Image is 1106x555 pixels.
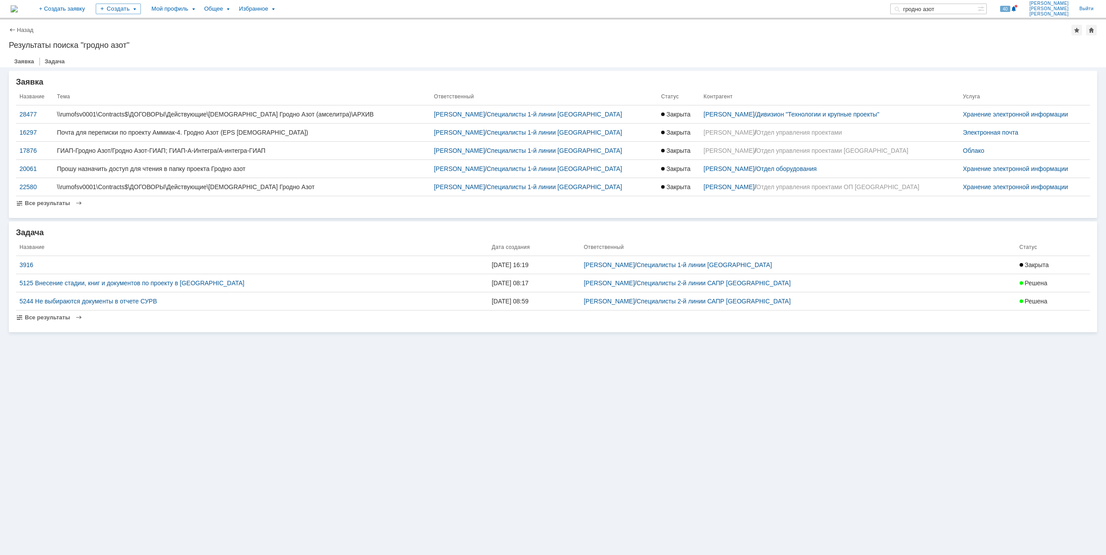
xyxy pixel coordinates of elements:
[661,147,690,154] span: Закрыта
[704,183,956,190] div: /
[636,261,772,268] a: Специалисты 1-й линии [GEOGRAPHIC_DATA]
[959,88,1090,105] th: Услуга
[487,111,622,118] a: Специалисты 1-й линии [GEOGRAPHIC_DATA]
[1020,261,1049,268] span: Закрыта
[756,129,842,136] a: Отдел управления проектами
[19,261,485,268] div: 3916
[9,55,39,68] a: Заявка
[1016,239,1090,256] th: Статус
[16,229,1090,237] div: Задача
[57,111,427,118] a: \\rumofsv0001\Contracts$\ДОГОВОРЫ\Действующие\[DEMOGRAPHIC_DATA] Гродно Азот (амселитра)\АРХИВ
[434,165,485,172] a: [PERSON_NAME]
[580,239,1016,256] th: Ответственный
[434,183,485,190] a: [PERSON_NAME]
[57,165,427,172] a: Прошу назначить доступ для чтения в папку проекта Гродно азот
[19,298,485,305] div: 5244 Не выбираются документы в отчете СУРВ
[16,88,53,105] th: Название
[756,111,880,118] a: Дивизион "Технологии и крупные проекты"
[492,279,577,287] a: [DATE] 08:17
[963,183,1068,190] a: Хранение электронной информации
[704,111,956,118] div: /
[704,111,755,118] a: [PERSON_NAME]
[57,129,427,136] div: Почта для переписки по проекту Аммиак-4. Гродно Азот (EPS [DEMOGRAPHIC_DATA])
[19,147,50,154] a: 17876
[487,183,622,190] a: Специалисты 1-й линии [GEOGRAPHIC_DATA]
[1000,6,1010,12] span: 40
[57,183,427,190] div: \\rumofsv0001\Contracts$\ДОГОВОРЫ\Действующие\[DEMOGRAPHIC_DATA] Гродно Азот
[1086,25,1097,35] div: Сделать домашней страницей
[704,129,956,136] div: /
[487,147,622,154] a: Специалисты 1-й линии [GEOGRAPHIC_DATA]
[1029,6,1069,12] span: [PERSON_NAME]
[636,279,791,287] a: Специалисты 2-й линии САПР [GEOGRAPHIC_DATA]
[661,183,690,190] span: Закрыта
[19,111,50,118] a: 28477
[487,165,622,172] a: Специалисты 1-й линии [GEOGRAPHIC_DATA]
[658,88,700,105] th: Статус
[963,111,1068,118] a: Хранение электронной информации
[53,88,430,105] th: Тема
[11,5,18,12] img: logo
[704,165,755,172] a: [PERSON_NAME]
[434,165,654,172] div: /
[704,129,755,136] a: [PERSON_NAME]
[756,147,908,154] a: Отдел управления проектами [GEOGRAPHIC_DATA]
[963,147,984,154] a: Облако
[661,183,697,190] a: Закрыта
[704,165,956,172] div: /
[756,183,919,190] a: Отдел управления проектами ОП [GEOGRAPHIC_DATA]
[661,165,690,172] span: Закрыта
[584,261,1012,268] div: /
[1020,261,1087,268] a: Закрыта
[488,239,580,256] th: Дата создания
[636,298,791,305] a: Специалисты 2-й линии САПР [GEOGRAPHIC_DATA]
[57,147,427,154] a: ГИАП-Гродно Азот/Гродно Азот-ГИАП; ГИАП-А-Интегра/А-интегра-ГИАП
[963,165,1068,172] a: Хранение электронной информации
[1029,1,1069,6] span: [PERSON_NAME]
[1020,298,1087,305] a: Решена
[584,279,635,287] a: [PERSON_NAME]
[977,4,986,12] span: Расширенный поиск
[700,88,959,105] th: Контрагент
[1020,279,1048,287] span: Решена
[434,129,485,136] a: [PERSON_NAME]
[434,111,654,118] div: /
[492,261,577,268] a: [DATE] 16:19
[19,183,50,190] a: 22580
[434,129,654,136] div: /
[16,78,1090,86] div: Заявка
[661,147,697,154] a: Закрыта
[661,165,697,172] a: Закрыта
[25,200,70,206] span: Все результаты
[434,147,654,154] div: /
[584,261,635,268] a: [PERSON_NAME]
[1029,12,1069,17] span: [PERSON_NAME]
[661,129,697,136] a: Закрыта
[430,88,658,105] th: Ответственный
[19,129,50,136] a: 16297
[1071,25,1082,35] div: Добавить в избранное
[19,279,485,287] a: 5125 Внесение стадии, книг и документов по проекту в [GEOGRAPHIC_DATA]
[16,239,488,256] th: Название
[9,41,1097,50] div: Результаты поиска "гродно азот"
[584,298,635,305] a: [PERSON_NAME]
[704,147,956,154] div: /
[25,314,70,321] span: Все результаты
[661,129,690,136] span: Закрыта
[19,165,50,172] a: 20061
[1020,298,1048,305] span: Решена
[434,147,485,154] a: [PERSON_NAME]
[39,55,70,68] a: Задача
[17,27,33,33] a: Назад
[661,111,690,118] span: Закрыта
